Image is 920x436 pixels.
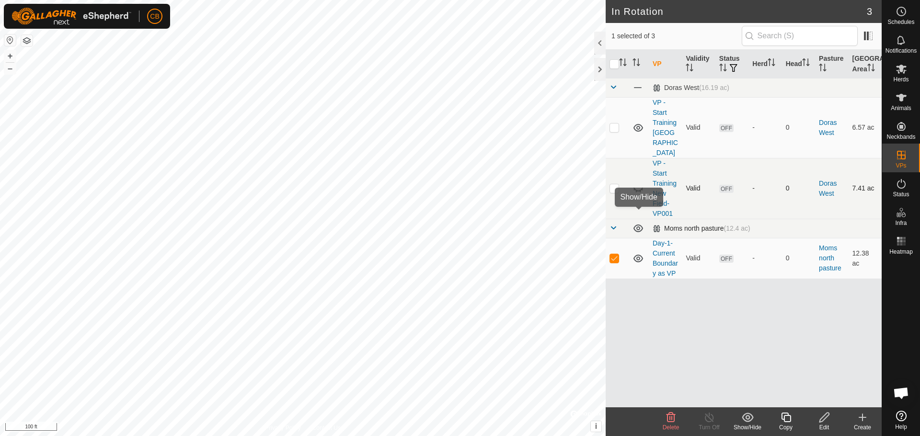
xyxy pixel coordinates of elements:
[4,50,16,62] button: +
[782,158,815,219] td: 0
[653,99,678,157] a: VP - Start Training [GEOGRAPHIC_DATA]
[591,421,601,432] button: i
[782,50,815,78] th: Head
[653,239,678,277] a: Day-1-Current Boundary as VP
[887,379,916,407] div: Open chat
[682,97,715,158] td: Valid
[611,6,867,17] h2: In Rotation
[742,26,858,46] input: Search (S)
[819,244,841,272] a: Moms north pasture
[752,253,778,263] div: -
[767,423,805,432] div: Copy
[849,158,882,219] td: 7.41 ac
[265,424,301,432] a: Privacy Policy
[815,50,848,78] th: Pasture
[312,424,341,432] a: Contact Us
[782,97,815,158] td: 0
[885,48,917,54] span: Notifications
[849,50,882,78] th: [GEOGRAPHIC_DATA] Area
[21,35,33,46] button: Map Layers
[653,84,729,92] div: Doras West
[893,77,908,82] span: Herds
[663,424,679,431] span: Delete
[819,179,837,197] a: Doras West
[768,60,775,67] p-sorticon: Activate to sort
[882,407,920,434] a: Help
[653,224,750,233] div: Moms north pasture
[682,158,715,219] td: Valid
[886,134,915,140] span: Neckbands
[686,65,693,73] p-sorticon: Activate to sort
[896,163,906,168] span: VPs
[895,424,907,430] span: Help
[893,191,909,197] span: Status
[752,183,778,193] div: -
[895,220,907,226] span: Infra
[802,60,810,67] p-sorticon: Activate to sort
[682,50,715,78] th: Validity
[752,123,778,133] div: -
[887,19,914,25] span: Schedules
[819,119,837,136] a: Doras West
[150,11,159,22] span: CB
[719,255,734,263] span: OFF
[595,422,597,430] span: i
[649,50,682,78] th: VP
[849,238,882,279] td: 12.38 ac
[4,34,16,46] button: Reset Map
[653,159,677,217] a: VP - Start Training New Field-VP001
[719,124,734,132] span: OFF
[724,224,750,232] span: (12.4 ac)
[682,238,715,279] td: Valid
[611,31,742,41] span: 1 selected of 3
[728,423,767,432] div: Show/Hide
[690,423,728,432] div: Turn Off
[4,63,16,74] button: –
[719,185,734,193] span: OFF
[891,105,911,111] span: Animals
[849,97,882,158] td: 6.57 ac
[748,50,782,78] th: Herd
[819,65,827,73] p-sorticon: Activate to sort
[699,84,729,91] span: (16.19 ac)
[867,65,875,73] p-sorticon: Activate to sort
[889,249,913,255] span: Heatmap
[11,8,131,25] img: Gallagher Logo
[782,238,815,279] td: 0
[843,423,882,432] div: Create
[719,65,727,73] p-sorticon: Activate to sort
[632,60,640,67] p-sorticon: Activate to sort
[805,423,843,432] div: Edit
[867,4,872,19] span: 3
[715,50,748,78] th: Status
[619,60,627,67] p-sorticon: Activate to sort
